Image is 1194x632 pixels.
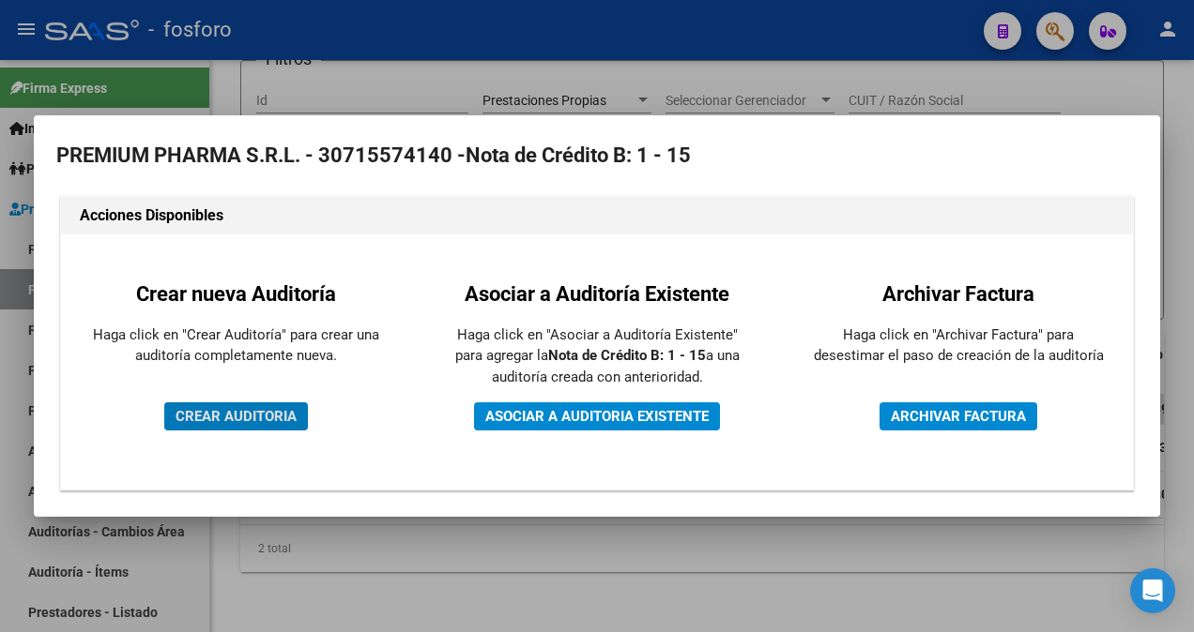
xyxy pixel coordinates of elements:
[485,408,709,425] span: ASOCIAR A AUDITORIA EXISTENTE
[813,324,1104,367] p: Haga click en "Archivar Factura" para desestimar el paso de creación de la auditoría
[56,138,1138,173] h2: PREMIUM PHARMA S.R.L. - 30715574140 -
[474,402,720,430] button: ASOCIAR A AUDITORIA EXISTENTE
[452,278,742,309] h2: Asociar a Auditoría Existente
[548,347,706,364] strong: Nota de Crédito B: 1 - 15
[1130,568,1175,613] div: Open Intercom Messenger
[80,204,1114,227] h1: Acciones Disponibles
[176,408,297,425] span: CREAR AUDITORIA
[880,402,1037,430] button: ARCHIVAR FACTURA
[164,402,308,430] button: CREAR AUDITORIA
[90,278,381,309] h2: Crear nueva Auditoría
[813,278,1104,309] h2: Archivar Factura
[90,324,381,367] p: Haga click en "Crear Auditoría" para crear una auditoría completamente nueva.
[452,324,742,388] p: Haga click en "Asociar a Auditoría Existente" para agregar la a una auditoría creada con anterior...
[891,408,1026,425] span: ARCHIVAR FACTURA
[466,143,691,167] strong: Nota de Crédito B: 1 - 15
